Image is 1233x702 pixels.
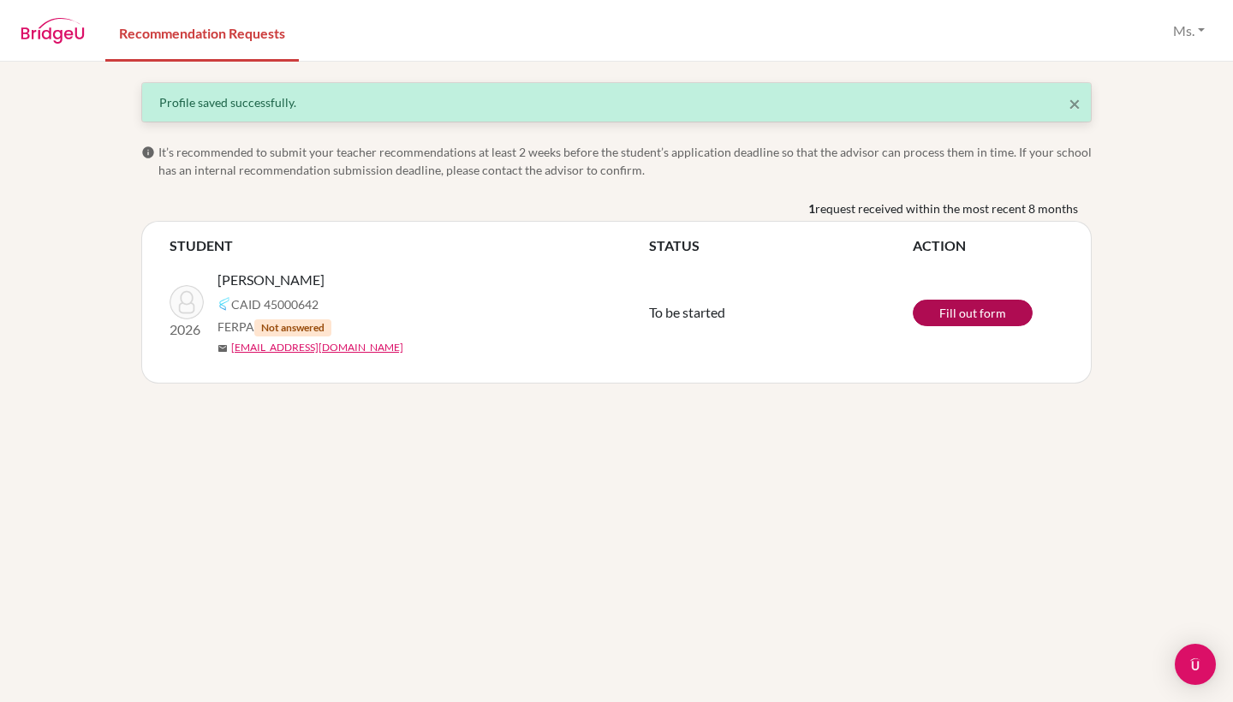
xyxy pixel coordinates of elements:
div: Profile saved successfully. [159,93,1074,111]
span: It’s recommended to submit your teacher recommendations at least 2 weeks before the student’s app... [158,143,1092,179]
span: request received within the most recent 8 months [815,199,1078,217]
span: × [1069,91,1081,116]
a: Recommendation Requests [105,3,299,62]
b: 1 [808,199,815,217]
a: Fill out form [913,300,1033,326]
span: mail [217,343,228,354]
span: CAID 45000642 [231,295,319,313]
th: ACTION [913,235,1063,256]
img: Common App logo [217,297,231,311]
span: FERPA [217,318,331,336]
span: Not answered [254,319,331,336]
a: [EMAIL_ADDRESS][DOMAIN_NAME] [231,340,403,355]
button: Ms. [1165,15,1212,47]
div: Open Intercom Messenger [1175,644,1216,685]
span: To be started [649,304,725,320]
span: info [141,146,155,159]
p: 2026 [170,319,204,340]
span: [PERSON_NAME] [217,270,325,290]
th: STATUS [649,235,913,256]
th: STUDENT [170,235,649,256]
button: Close [1069,93,1081,114]
img: BridgeU logo [21,18,85,44]
img: Shingu, Yu [170,285,204,319]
